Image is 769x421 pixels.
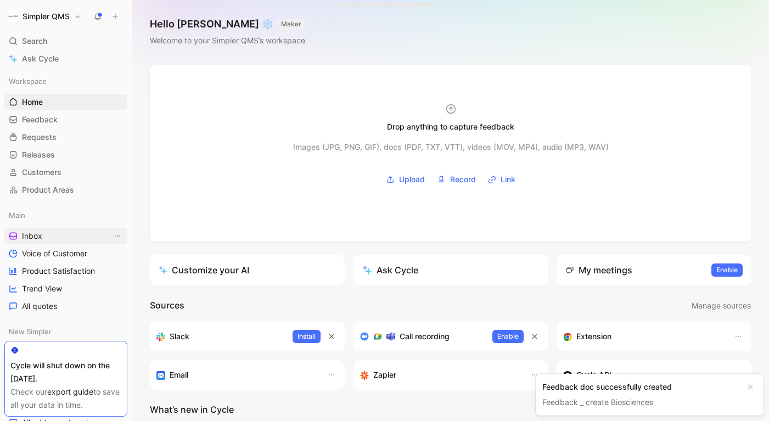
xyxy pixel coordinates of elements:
button: Record [433,171,480,188]
span: Voice of Customer [22,248,87,259]
h3: Cycle API [576,368,611,381]
button: Link [484,171,519,188]
span: Enable [716,265,738,276]
span: Feedback [22,114,58,125]
button: Install [293,330,321,343]
a: Product Satisfaction [4,263,127,279]
span: Customers [22,167,61,178]
a: Releases [4,147,127,163]
div: Welcome to your Simpler QMS’s workspace [150,34,305,47]
a: Requests [4,129,127,145]
div: Capture feedback from anywhere on the web [563,330,723,343]
span: Trend View [22,283,62,294]
div: Search [4,33,127,49]
div: New Simpler [4,323,127,340]
a: export guide [47,387,93,396]
span: Ask Cycle [22,52,59,65]
div: My meetings [565,263,632,277]
button: Enable [711,263,743,277]
div: Main [4,207,127,223]
span: Inbox [22,231,42,242]
button: Upload [382,171,429,188]
a: Voice of Customer [4,245,127,262]
h3: Zapier [373,368,396,381]
button: Enable [492,330,524,343]
h3: Extension [576,330,611,343]
a: Trend View [4,280,127,297]
button: Simpler QMSSimpler QMS [4,9,84,24]
h3: Email [170,368,188,381]
span: Main [9,210,25,221]
span: New Simpler [9,326,52,337]
div: Forward emails to your feedback inbox [156,368,316,381]
div: Check our to save all your data in time. [10,385,121,412]
span: Releases [22,149,55,160]
span: Product Areas [22,184,74,195]
div: Cycle will shut down on the [DATE]. [10,359,121,385]
div: Ask Cycle [362,263,418,277]
a: Feedback _ create Biosciences [542,397,653,407]
span: Enable [497,331,519,342]
div: Customize your AI [159,263,249,277]
button: View actions [112,231,123,242]
h2: Sources [150,299,184,313]
h1: Simpler QMS [23,12,70,21]
span: Record [450,173,476,186]
div: Workspace [4,73,127,89]
a: Product Areas [4,182,127,198]
a: InboxView actions [4,228,127,244]
div: Drop anything to capture feedback [387,120,514,133]
h2: What’s new in Cycle [150,403,234,416]
span: Product Satisfaction [22,266,95,277]
span: Workspace [9,76,47,87]
button: Manage sources [691,299,751,313]
span: Link [501,173,515,186]
div: MainInboxView actionsVoice of CustomerProduct SatisfactionTrend ViewAll quotes [4,207,127,315]
a: Feedback [4,111,127,128]
div: Sync customers & send feedback from custom sources. Get inspired by our favorite use case [563,368,723,381]
img: Simpler QMS [7,11,18,22]
h1: Hello [PERSON_NAME] ❄️ [150,18,305,31]
div: Record & transcribe meetings from Zoom, Meet & Teams. [360,330,484,343]
span: Upload [399,173,425,186]
a: Ask Cycle [4,50,127,67]
span: Requests [22,132,57,143]
h3: Slack [170,330,189,343]
button: Ask Cycle [353,255,548,285]
a: Home [4,94,127,110]
span: Home [22,97,43,108]
h3: Call recording [400,330,450,343]
div: Feedback doc successfully created [542,380,739,394]
span: Search [22,35,47,48]
span: All quotes [22,301,57,312]
button: MAKER [278,19,305,30]
span: Manage sources [692,299,751,312]
a: All quotes [4,298,127,315]
div: Sync your customers, send feedback and get updates in Slack [156,330,284,343]
span: Install [298,331,316,342]
div: Capture feedback from thousands of sources with Zapier (survey results, recordings, sheets, etc). [360,368,520,381]
a: Customers [4,164,127,181]
a: Customize your AI [150,255,345,285]
div: Images (JPG, PNG, GIF), docs (PDF, TXT, VTT), videos (MOV, MP4), audio (MP3, WAV) [293,141,609,154]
